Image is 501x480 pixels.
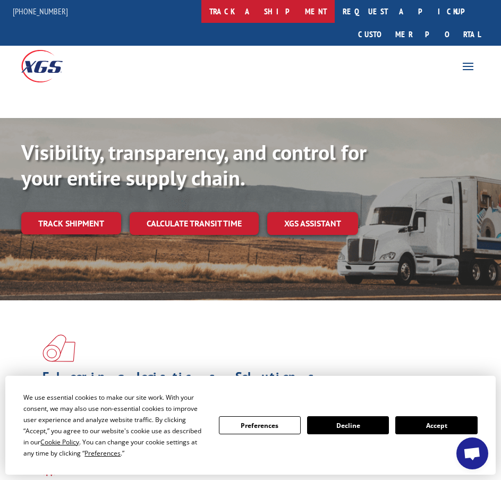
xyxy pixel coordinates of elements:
div: Cookie Consent Prompt [5,376,496,475]
div: We use essential cookies to make our site work. With your consent, we may also use non-essential ... [23,392,206,459]
a: Customer Portal [350,23,488,46]
h1: Flooring Logistics Solutions [43,370,451,389]
b: Visibility, transparency, and control for your entire supply chain. [21,138,367,191]
a: XGS ASSISTANT [267,212,358,235]
span: Preferences [84,449,121,458]
span: Cookie Policy [40,437,79,447]
button: Decline [307,416,389,434]
a: Calculate transit time [130,212,259,235]
a: Open chat [456,437,488,469]
a: Track shipment [21,212,121,234]
button: Accept [395,416,477,434]
a: [PHONE_NUMBER] [13,6,68,16]
img: xgs-icon-total-supply-chain-intelligence-red [43,334,75,362]
button: Preferences [219,416,301,434]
